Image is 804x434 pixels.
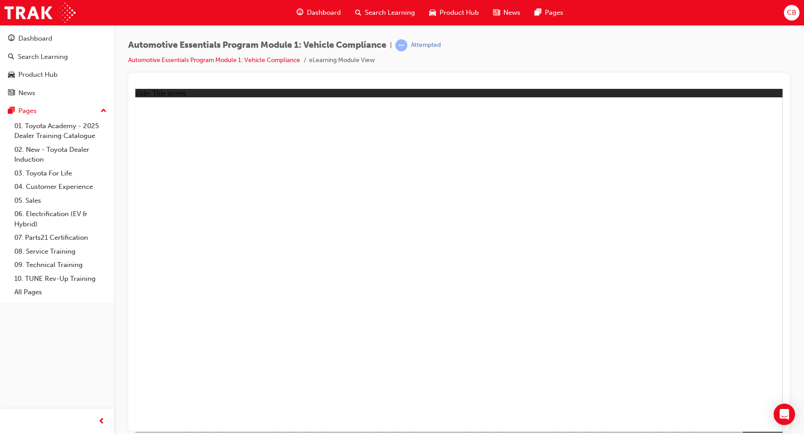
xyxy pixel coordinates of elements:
[503,8,520,18] span: News
[11,119,110,143] a: 01. Toyota Academy - 2025 Dealer Training Catalogue
[18,52,68,62] div: Search Learning
[535,7,541,18] span: pages-icon
[297,7,303,18] span: guage-icon
[11,258,110,272] a: 09. Technical Training
[18,33,52,44] div: Dashboard
[493,7,500,18] span: news-icon
[348,4,422,22] a: search-iconSearch Learning
[11,180,110,194] a: 04. Customer Experience
[11,245,110,259] a: 08. Service Training
[784,5,800,21] button: CB
[18,70,58,80] div: Product Hub
[486,4,528,22] a: news-iconNews
[18,106,37,116] div: Pages
[307,8,341,18] span: Dashboard
[11,272,110,286] a: 10. TUNE Rev-Up Training
[411,41,441,50] div: Attempted
[11,285,110,299] a: All Pages
[422,4,486,22] a: car-iconProduct Hub
[787,8,796,18] span: CB
[8,35,15,43] span: guage-icon
[8,89,15,97] span: news-icon
[11,143,110,167] a: 02. New - Toyota Dealer Induction
[395,39,407,51] span: learningRecordVerb_ATTEMPT-icon
[4,29,110,103] button: DashboardSearch LearningProduct HubNews
[309,55,375,66] li: eLearning Module View
[4,103,110,119] button: Pages
[18,88,35,98] div: News
[355,7,361,18] span: search-icon
[390,40,392,50] span: |
[11,231,110,245] a: 07. Parts21 Certification
[4,3,75,23] img: Trak
[8,107,15,115] span: pages-icon
[774,404,795,425] div: Open Intercom Messenger
[365,8,415,18] span: Search Learning
[4,85,110,101] a: News
[128,40,386,50] span: Automotive Essentials Program Module 1: Vehicle Compliance
[4,67,110,83] a: Product Hub
[289,4,348,22] a: guage-iconDashboard
[528,4,570,22] a: pages-iconPages
[8,53,14,61] span: search-icon
[11,167,110,180] a: 03. Toyota For Life
[4,49,110,65] a: Search Learning
[11,194,110,208] a: 05. Sales
[545,8,563,18] span: Pages
[429,7,436,18] span: car-icon
[98,416,105,427] span: prev-icon
[11,207,110,231] a: 06. Electrification (EV & Hybrid)
[8,71,15,79] span: car-icon
[4,30,110,47] a: Dashboard
[440,8,479,18] span: Product Hub
[100,105,107,117] span: up-icon
[128,56,300,64] a: Automotive Essentials Program Module 1: Vehicle Compliance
